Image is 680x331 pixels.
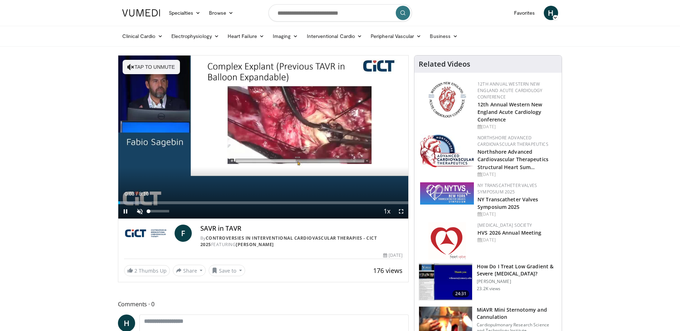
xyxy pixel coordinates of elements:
a: H [544,6,558,20]
img: 381df6ae-7034-46cc-953d-58fc09a18a66.png.150x105_q85_autocrop_double_scale_upscale_version-0.2.png [420,182,474,205]
button: Share [173,265,206,276]
div: [DATE] [477,237,556,243]
a: Interventional Cardio [303,29,367,43]
span: 2 [134,267,137,274]
h3: How Do I Treat Low Gradient & Severe [MEDICAL_DATA]? [477,263,557,277]
input: Search topics, interventions [268,4,412,21]
span: 24:31 [452,290,470,297]
a: Northshore Advanced Cardiovascular Therapeutics Structural Heart Sum… [477,148,548,170]
button: Pause [118,204,133,219]
a: 12th Annual Western New England Acute Cardiology Conference [477,81,542,100]
img: 45d48ad7-5dc9-4e2c-badc-8ed7b7f471c1.jpg.150x105_q85_autocrop_double_scale_upscale_version-0.2.jpg [420,135,474,167]
img: VuMedi Logo [122,9,160,16]
div: Volume Level [149,210,169,212]
img: 0954f259-7907-4053-a817-32a96463ecc8.png.150x105_q85_autocrop_double_scale_upscale_version-0.2.png [427,81,467,119]
a: F [175,225,192,242]
span: 176 views [373,266,403,275]
span: 0:03 [125,191,134,197]
div: [DATE] [383,252,403,259]
a: Peripheral Vascular [366,29,425,43]
a: Controversies in Interventional Cardiovascular Therapies - CICT 2025 [200,235,377,248]
span: 8:10 [139,191,149,197]
a: Business [425,29,462,43]
a: 12th Annual Western New England Acute Cardiology Conference [477,101,542,123]
button: Save to [209,265,245,276]
a: Clinical Cardio [118,29,167,43]
div: [DATE] [477,171,556,178]
button: Fullscreen [394,204,408,219]
a: Favorites [510,6,539,20]
span: / [136,191,138,197]
a: Imaging [268,29,303,43]
a: NorthShore Advanced Cardiovascular Therapeutics [477,135,548,147]
a: Browse [205,6,238,20]
div: [DATE] [477,211,556,217]
a: NY Transcatheter Valves Symposium 2025 [477,196,538,210]
a: NY Transcatheter Valves Symposium 2025 [477,182,537,195]
img: 0148279c-cbd4-41ce-850e-155379fed24c.png.150x105_q85_autocrop_double_scale_upscale_version-0.2.png [428,222,466,260]
img: tyLS_krZ8-0sGT9n4xMDoxOjB1O8AjAz.150x105_q85_crop-smart_upscale.jpg [419,263,472,301]
h4: Related Videos [419,60,470,68]
div: [DATE] [477,124,556,130]
img: Controversies in Interventional Cardiovascular Therapies - CICT 2025 [124,225,172,242]
h3: MiAVR Mini Sternotomy and Cannulation [477,306,557,321]
div: By FEATURING [200,235,403,248]
a: 2 Thumbs Up [124,265,170,276]
button: Tap to unmute [123,60,180,74]
p: 23.2K views [477,286,500,292]
p: [PERSON_NAME] [477,279,557,284]
a: Electrophysiology [167,29,223,43]
a: 24:31 How Do I Treat Low Gradient & Severe [MEDICAL_DATA]? [PERSON_NAME] 23.2K views [419,263,557,301]
video-js: Video Player [118,56,409,219]
a: Specialties [165,6,205,20]
button: Unmute [133,204,147,219]
button: Playback Rate [380,204,394,219]
a: [PERSON_NAME] [236,241,274,248]
span: Comments 0 [118,299,409,309]
a: Heart Failure [223,29,268,43]
h4: SAVR in TAVR [200,225,403,232]
div: Progress Bar [118,201,409,204]
a: HVS 2026 Annual Meeting [477,229,541,236]
a: [MEDICAL_DATA] Society [477,222,532,228]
